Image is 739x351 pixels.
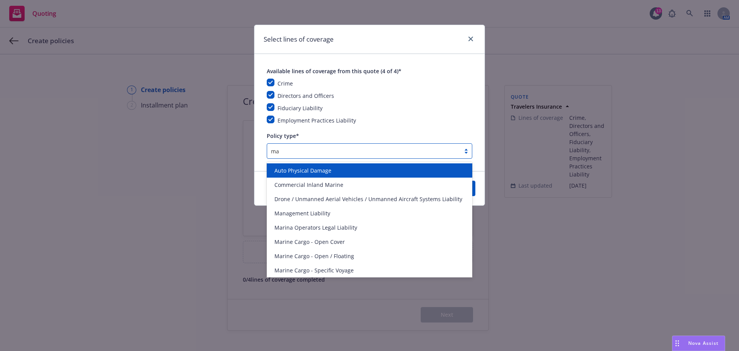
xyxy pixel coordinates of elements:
button: Nova Assist [672,336,725,351]
span: Crime [278,80,293,87]
span: Fiduciary Liability [278,104,323,112]
span: Drone / Unmanned Aerial Vehicles / Unmanned Aircraft Systems Liability [274,195,462,203]
span: Commercial Inland Marine [274,181,343,189]
span: Available lines of coverage from this quote (4 of 4)* [267,67,401,75]
span: Marine Cargo - Open Cover [274,238,345,246]
h1: Select lines of coverage [264,34,334,44]
span: Employment Practices Liability [278,117,356,124]
span: Auto Physical Damage [274,166,331,175]
a: close [466,34,475,44]
span: Marine Cargo - Open / Floating [274,252,354,260]
div: Drag to move [672,336,682,351]
span: Nova Assist [688,340,719,346]
span: Marina Operators Legal Liability [274,223,357,232]
span: Marine Cargo - Specific Voyage [274,266,354,274]
span: Policy type* [267,132,299,139]
span: Directors and Officers [278,92,334,99]
span: Management Liability [274,209,330,217]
